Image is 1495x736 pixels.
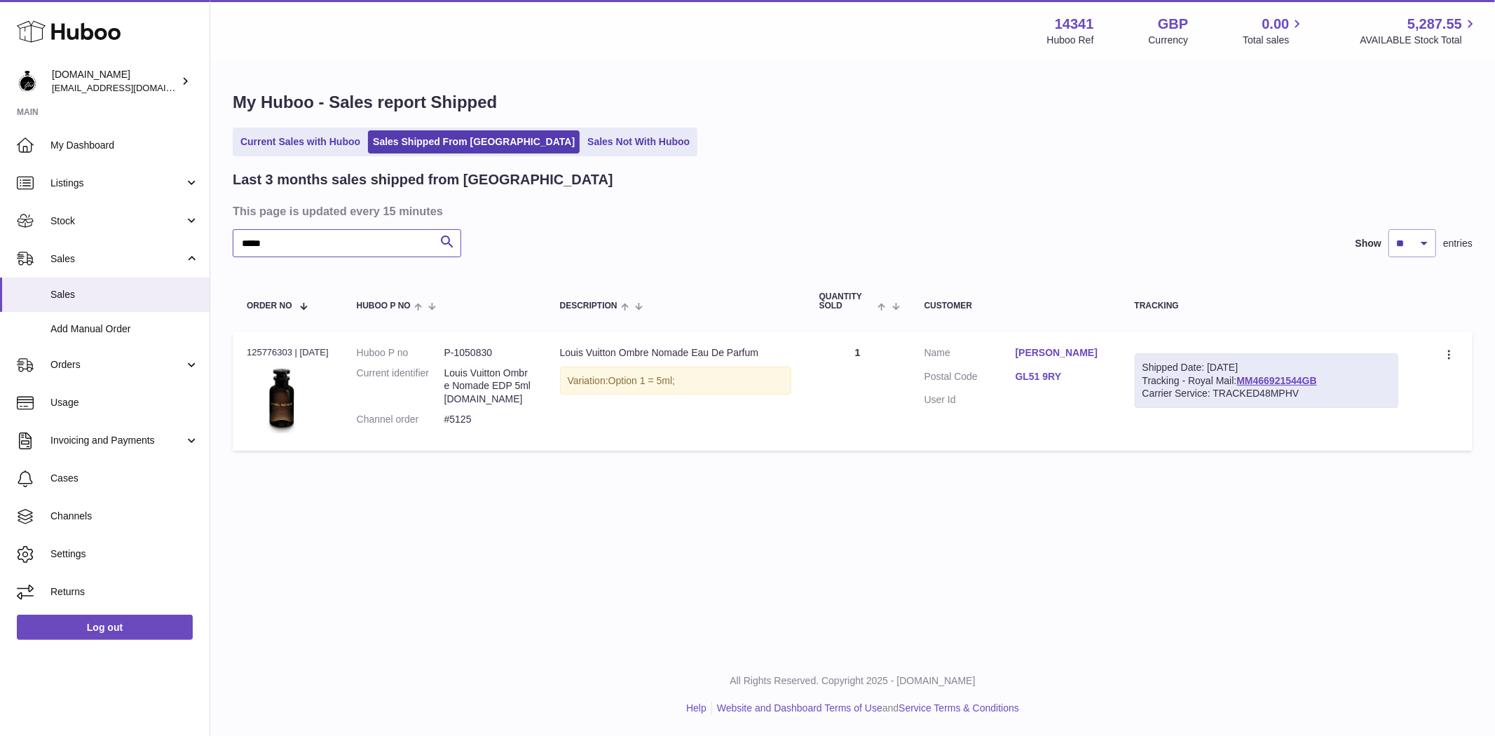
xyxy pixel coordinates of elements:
a: GL51 9RY [1016,370,1107,383]
span: 0.00 [1262,15,1290,34]
div: Carrier Service: TRACKED48MPHV [1142,387,1391,400]
h2: Last 3 months sales shipped from [GEOGRAPHIC_DATA] [233,170,613,189]
dd: #5125 [444,413,532,426]
span: Huboo P no [357,301,411,311]
dt: Huboo P no [357,346,444,360]
span: Sales [50,288,199,301]
a: Log out [17,615,193,640]
strong: GBP [1158,15,1188,34]
span: My Dashboard [50,139,199,152]
div: [DOMAIN_NAME] [52,68,178,95]
span: Orders [50,358,184,372]
span: 5,287.55 [1407,15,1462,34]
a: Sales Not With Huboo [582,130,695,154]
span: Option 1 = 5ml; [608,375,675,386]
span: Order No [247,301,292,311]
span: [EMAIL_ADDRESS][DOMAIN_NAME] [52,82,206,93]
span: Description [560,301,617,311]
dt: Postal Code [924,370,1016,387]
div: Tracking [1135,301,1399,311]
a: Service Terms & Conditions [899,702,1019,714]
div: Tracking - Royal Mail: [1135,353,1399,409]
a: MM466921544GB [1236,375,1316,386]
dt: Name [924,346,1016,363]
li: and [712,702,1019,715]
a: Sales Shipped From [GEOGRAPHIC_DATA] [368,130,580,154]
span: Usage [50,396,199,409]
span: Cases [50,472,199,485]
a: Current Sales with Huboo [235,130,365,154]
dt: Current identifier [357,367,444,407]
dd: Louis Vuitton Ombre Nomade EDP 5ml [DOMAIN_NAME] [444,367,532,407]
span: Listings [50,177,184,190]
span: Returns [50,585,199,599]
span: Total sales [1243,34,1305,47]
span: Channels [50,510,199,523]
span: entries [1443,237,1473,250]
a: 0.00 Total sales [1243,15,1305,47]
a: Help [686,702,706,714]
img: lv-ombre-nomade-1.jpg [247,363,317,433]
dd: P-1050830 [444,346,532,360]
dt: User Id [924,393,1016,407]
div: 125776303 | [DATE] [247,346,329,359]
p: All Rights Reserved. Copyright 2025 - [DOMAIN_NAME] [221,674,1484,688]
td: 1 [805,332,910,451]
a: 5,287.55 AVAILABLE Stock Total [1360,15,1478,47]
div: Currency [1149,34,1189,47]
h3: This page is updated every 15 minutes [233,203,1469,219]
span: Add Manual Order [50,322,199,336]
div: Huboo Ref [1047,34,1094,47]
span: Quantity Sold [819,292,875,311]
a: [PERSON_NAME] [1016,346,1107,360]
span: Invoicing and Payments [50,434,184,447]
img: internalAdmin-14341@internal.huboo.com [17,71,38,92]
div: Shipped Date: [DATE] [1142,361,1391,374]
span: Settings [50,547,199,561]
h1: My Huboo - Sales report Shipped [233,91,1473,114]
span: Stock [50,214,184,228]
div: Variation: [560,367,791,395]
a: Website and Dashboard Terms of Use [717,702,882,714]
strong: 14341 [1055,15,1094,34]
label: Show [1356,237,1381,250]
span: Sales [50,252,184,266]
div: Customer [924,301,1107,311]
span: AVAILABLE Stock Total [1360,34,1478,47]
div: Louis Vuitton Ombre Nomade Eau De Parfum [560,346,791,360]
dt: Channel order [357,413,444,426]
